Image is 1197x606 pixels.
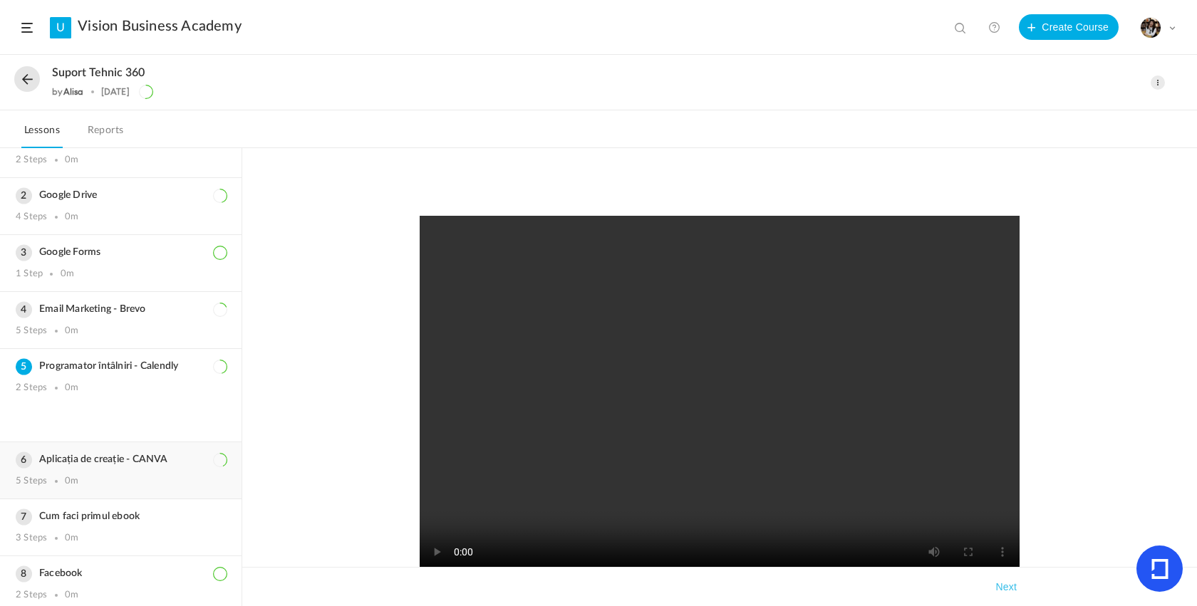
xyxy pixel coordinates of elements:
[65,533,78,544] div: 0m
[16,568,226,580] h3: Facebook
[85,121,127,148] a: Reports
[21,121,63,148] a: Lessons
[16,533,47,544] div: 3 Steps
[16,476,47,487] div: 5 Steps
[65,155,78,166] div: 0m
[16,268,43,280] div: 1 Step
[63,86,84,97] a: Alisa
[16,155,47,166] div: 2 Steps
[61,268,74,280] div: 0m
[65,590,78,601] div: 0m
[52,87,83,97] div: by
[1141,18,1161,38] img: tempimagehs7pti.png
[993,578,1020,595] button: Next
[101,87,130,97] div: [DATE]
[16,454,226,466] h3: Aplicația de creație - CANVA
[65,382,78,394] div: 0m
[1019,14,1119,40] button: Create Course
[16,303,226,315] h3: Email Marketing - Brevo
[65,325,78,337] div: 0m
[65,211,78,223] div: 0m
[50,17,71,38] a: U
[16,246,226,258] h3: Google Forms
[65,476,78,487] div: 0m
[16,360,226,372] h3: Programator întâlniri - Calendly
[16,590,47,601] div: 2 Steps
[52,66,145,80] span: Suport tehnic 360
[16,189,226,202] h3: Google Drive
[16,325,47,337] div: 5 Steps
[16,382,47,394] div: 2 Steps
[78,18,242,35] a: Vision Business Academy
[16,511,226,523] h3: Cum faci primul ebook
[16,211,47,223] div: 4 Steps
